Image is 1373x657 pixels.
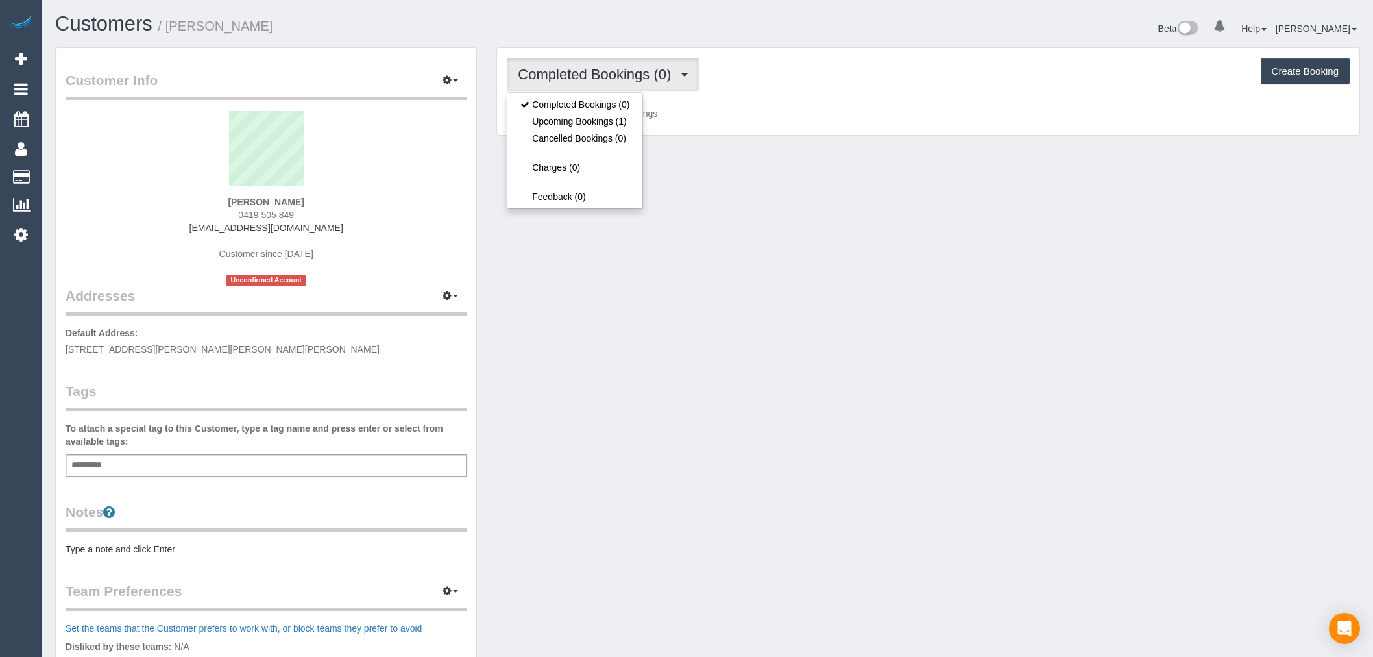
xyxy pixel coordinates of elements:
[66,640,171,653] label: Disliked by these teams:
[228,197,304,207] strong: [PERSON_NAME]
[507,113,642,130] a: Upcoming Bookings (1)
[158,19,273,33] small: / [PERSON_NAME]
[518,66,677,82] span: Completed Bookings (0)
[55,12,152,35] a: Customers
[219,249,313,259] span: Customer since [DATE]
[66,344,380,354] span: [STREET_ADDRESS][PERSON_NAME][PERSON_NAME][PERSON_NAME]
[8,13,34,31] img: Automaid Logo
[66,623,422,634] a: Set the teams that the Customer prefers to work with, or block teams they prefer to avoid
[507,107,1350,120] p: Customer has 0 Completed Bookings
[189,223,343,233] a: [EMAIL_ADDRESS][DOMAIN_NAME]
[66,382,467,411] legend: Tags
[1176,21,1198,38] img: New interface
[1276,23,1357,34] a: [PERSON_NAME]
[66,71,467,100] legend: Customer Info
[507,159,642,176] a: Charges (0)
[66,543,467,556] pre: Type a note and click Enter
[66,422,467,448] label: To attach a special tag to this Customer, type a tag name and press enter or select from availabl...
[66,582,467,611] legend: Team Preferences
[1329,613,1360,644] div: Open Intercom Messenger
[1241,23,1267,34] a: Help
[1261,58,1350,85] button: Create Booking
[507,130,642,147] a: Cancelled Bookings (0)
[507,188,642,205] a: Feedback (0)
[226,275,306,286] span: Unconfirmed Account
[238,210,294,220] span: 0419 505 849
[174,641,189,652] span: N/A
[66,327,138,340] label: Default Address:
[507,58,699,91] button: Completed Bookings (0)
[66,502,467,532] legend: Notes
[1158,23,1198,34] a: Beta
[507,96,642,113] a: Completed Bookings (0)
